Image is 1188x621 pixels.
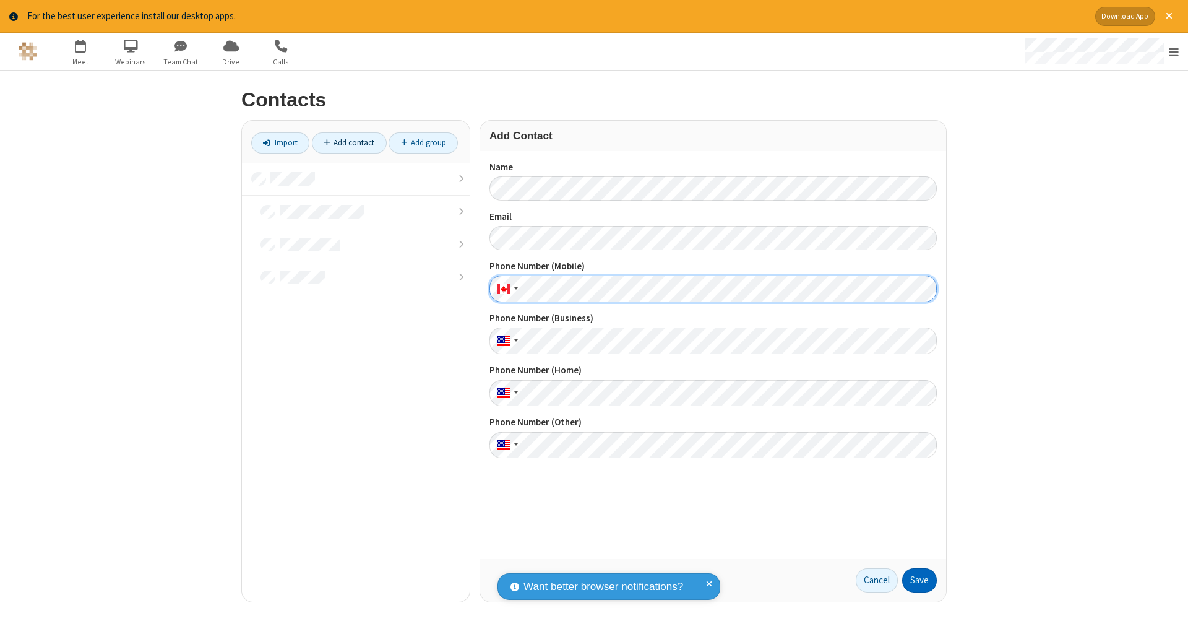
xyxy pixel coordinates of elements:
[108,56,154,67] span: Webinars
[489,259,937,274] label: Phone Number (Mobile)
[258,56,304,67] span: Calls
[4,33,51,70] button: Logo
[489,432,522,459] div: United States: + 1
[489,328,522,354] div: United States: + 1
[856,568,898,593] a: Cancel
[58,56,104,67] span: Meet
[489,311,937,326] label: Phone Number (Business)
[389,132,458,154] a: Add group
[208,56,254,67] span: Drive
[489,380,522,407] div: United States: + 1
[489,160,937,175] label: Name
[489,363,937,378] label: Phone Number (Home)
[251,132,309,154] a: Import
[523,579,683,595] span: Want better browser notifications?
[1014,33,1188,70] div: Open menu
[1095,7,1155,26] button: Download App
[312,132,387,154] a: Add contact
[489,210,937,224] label: Email
[241,89,947,111] h2: Contacts
[27,9,1086,24] div: For the best user experience install our desktop apps.
[489,415,937,430] label: Phone Number (Other)
[158,56,204,67] span: Team Chat
[489,276,522,302] div: Canada: + 1
[489,130,937,142] h3: Add Contact
[902,568,937,593] button: Save
[19,42,37,61] img: QA Selenium DO NOT DELETE OR CHANGE
[1160,7,1179,26] button: Close alert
